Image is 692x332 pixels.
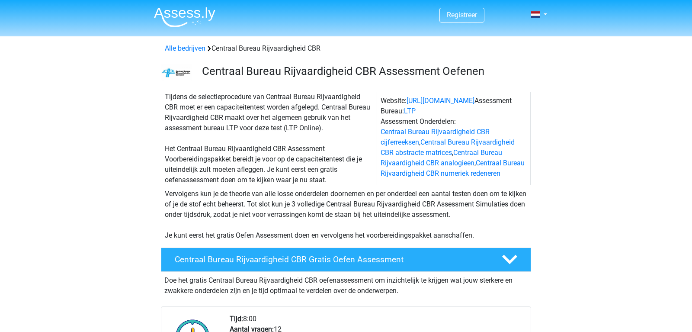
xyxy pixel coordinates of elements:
[161,92,377,185] div: Tijdens de selectieprocedure van Centraal Bureau Rijvaardigheid CBR moet er een capaciteitentest ...
[154,7,215,27] img: Assessly
[407,97,474,105] a: [URL][DOMAIN_NAME]
[230,315,243,323] b: Tijd:
[381,148,502,167] a: Centraal Bureau Rijvaardigheid CBR analogieen
[161,43,531,54] div: Centraal Bureau Rijvaardigheid CBR
[381,159,525,177] a: Centraal Bureau Rijvaardigheid CBR numeriek redeneren
[175,255,488,264] h4: Centraal Bureau Rijvaardigheid CBR Gratis Oefen Assessment
[377,92,531,185] div: Website: Assessment Bureau: Assessment Onderdelen: , , ,
[157,248,535,272] a: Centraal Bureau Rijvaardigheid CBR Gratis Oefen Assessment
[165,44,205,52] a: Alle bedrijven
[381,128,490,146] a: Centraal Bureau Rijvaardigheid CBR cijferreeksen
[447,11,477,19] a: Registreer
[381,138,515,157] a: Centraal Bureau Rijvaardigheid CBR abstracte matrices
[202,64,524,78] h3: Centraal Bureau Rijvaardigheid CBR Assessment Oefenen
[161,272,531,296] div: Doe het gratis Centraal Bureau Rijvaardigheid CBR oefenassessment om inzichtelijk te krijgen wat ...
[161,189,531,241] div: Vervolgens kun je de theorie van alle losse onderdelen doornemen en per onderdeel een aantal test...
[404,107,416,115] a: LTP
